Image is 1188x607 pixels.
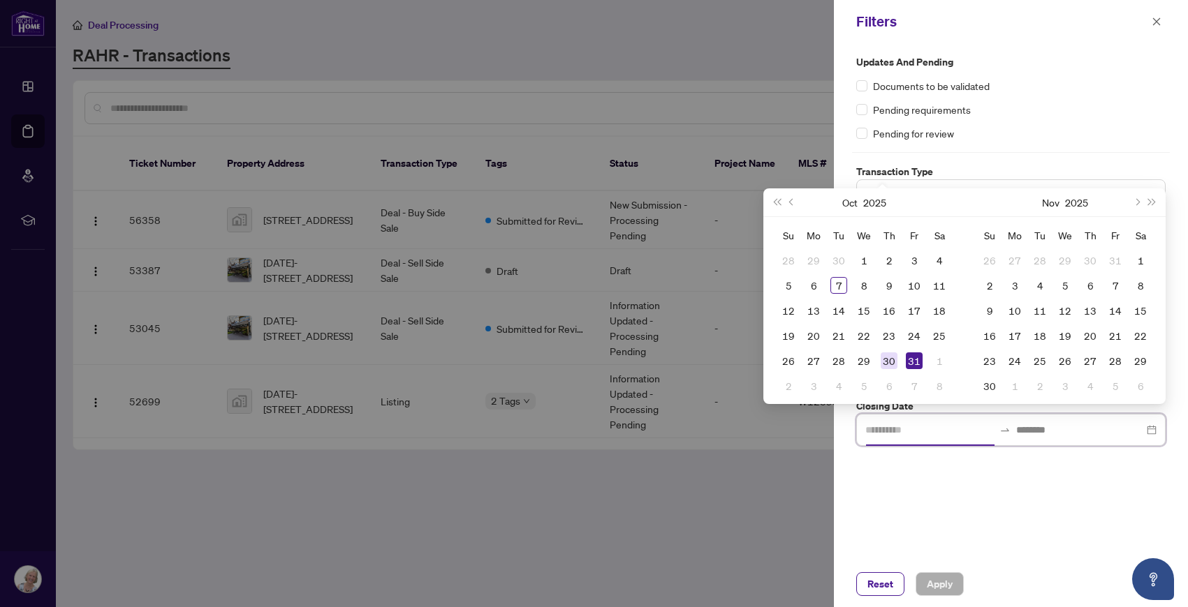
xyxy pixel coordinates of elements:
[1107,352,1124,369] div: 28
[830,277,847,294] div: 7
[1078,298,1103,323] td: 2025-11-13
[801,223,826,248] th: Mo
[1103,223,1128,248] th: Fr
[1103,323,1128,348] td: 2025-11-21
[856,302,872,319] div: 15
[826,298,851,323] td: 2025-10-14
[856,572,904,596] button: Reset
[1103,373,1128,398] td: 2025-12-05
[927,298,952,323] td: 2025-10-18
[931,327,948,344] div: 25
[1078,223,1103,248] th: Th
[927,348,952,373] td: 2025-11-01
[1053,373,1078,398] td: 2025-12-03
[877,323,902,348] td: 2025-10-23
[856,377,872,394] div: 5
[1032,352,1048,369] div: 25
[1082,377,1099,394] div: 4
[1132,302,1149,319] div: 15
[931,377,948,394] div: 8
[851,373,877,398] td: 2025-11-05
[873,78,990,93] span: Documents to be validated
[873,102,971,117] span: Pending requirements
[1128,273,1153,298] td: 2025-11-08
[1027,248,1053,273] td: 2025-10-28
[856,352,872,369] div: 29
[881,252,897,269] div: 2
[981,252,998,269] div: 26
[851,323,877,348] td: 2025-10-22
[1132,277,1149,294] div: 8
[1128,248,1153,273] td: 2025-11-01
[877,373,902,398] td: 2025-11-06
[1128,223,1153,248] th: Sa
[906,377,923,394] div: 7
[867,573,893,595] span: Reset
[780,327,797,344] div: 19
[1082,327,1099,344] div: 20
[801,348,826,373] td: 2025-10-27
[1027,323,1053,348] td: 2025-11-18
[1032,377,1048,394] div: 2
[805,277,822,294] div: 6
[1053,298,1078,323] td: 2025-11-12
[776,348,801,373] td: 2025-10-26
[776,373,801,398] td: 2025-11-02
[981,377,998,394] div: 30
[1006,352,1023,369] div: 24
[801,273,826,298] td: 2025-10-06
[856,54,1166,70] label: Updates and Pending
[1053,248,1078,273] td: 2025-10-29
[977,323,1002,348] td: 2025-11-16
[1107,277,1124,294] div: 7
[1107,377,1124,394] div: 5
[1082,302,1099,319] div: 13
[981,352,998,369] div: 23
[769,188,784,216] button: Last year (Control + left)
[881,352,897,369] div: 30
[1053,223,1078,248] th: We
[999,424,1011,435] span: swap-right
[1132,352,1149,369] div: 29
[780,252,797,269] div: 28
[981,277,998,294] div: 2
[981,327,998,344] div: 16
[1107,302,1124,319] div: 14
[1128,348,1153,373] td: 2025-11-29
[830,327,847,344] div: 21
[1145,188,1160,216] button: Next year (Control + right)
[1032,252,1048,269] div: 28
[902,323,927,348] td: 2025-10-24
[1065,188,1088,216] button: Choose a year
[927,323,952,348] td: 2025-10-25
[801,323,826,348] td: 2025-10-20
[1057,277,1073,294] div: 5
[780,377,797,394] div: 2
[801,373,826,398] td: 2025-11-03
[977,373,1002,398] td: 2025-11-30
[977,298,1002,323] td: 2025-11-09
[1006,377,1023,394] div: 1
[881,377,897,394] div: 6
[906,327,923,344] div: 24
[1078,248,1103,273] td: 2025-10-30
[906,277,923,294] div: 10
[981,302,998,319] div: 9
[927,223,952,248] th: Sa
[1027,348,1053,373] td: 2025-11-25
[805,302,822,319] div: 13
[902,298,927,323] td: 2025-10-17
[805,252,822,269] div: 29
[977,273,1002,298] td: 2025-11-02
[1006,327,1023,344] div: 17
[877,223,902,248] th: Th
[902,373,927,398] td: 2025-11-07
[1128,373,1153,398] td: 2025-12-06
[881,327,897,344] div: 23
[776,298,801,323] td: 2025-10-12
[1002,248,1027,273] td: 2025-10-27
[863,188,886,216] button: Choose a year
[826,248,851,273] td: 2025-09-30
[1053,348,1078,373] td: 2025-11-26
[1032,327,1048,344] div: 18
